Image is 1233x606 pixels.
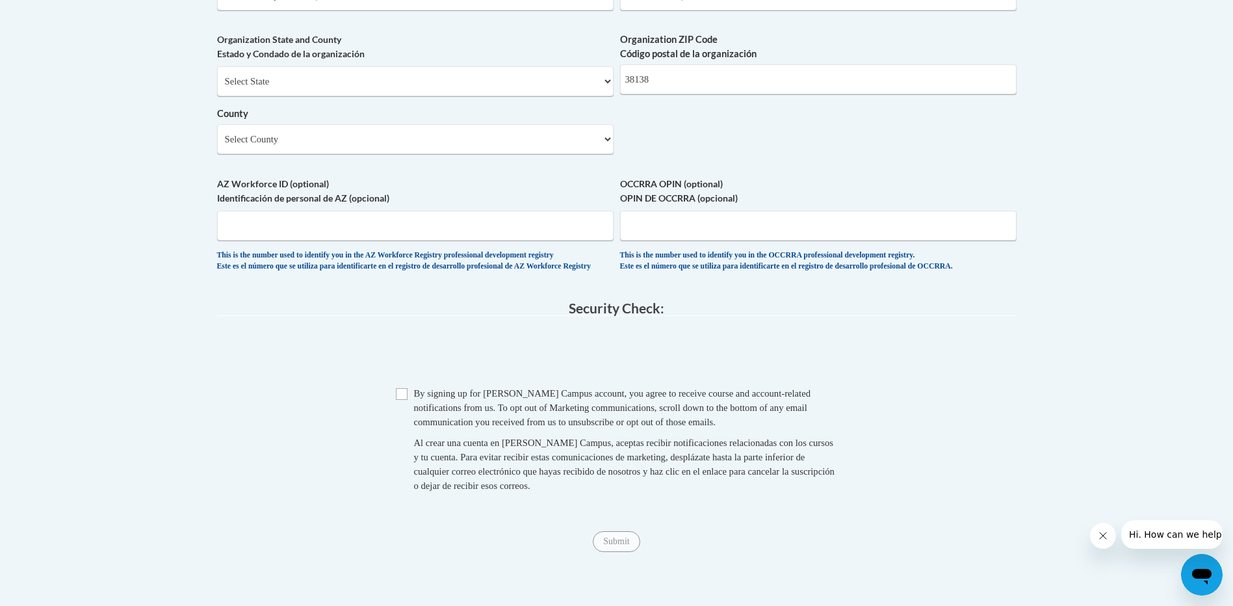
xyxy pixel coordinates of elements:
label: OCCRRA OPIN (optional) OPIN DE OCCRRA (opcional) [620,177,1017,205]
iframe: Message from company [1121,520,1223,549]
label: Organization ZIP Code Código postal de la organización [620,33,1017,61]
span: By signing up for [PERSON_NAME] Campus account, you agree to receive course and account-related n... [414,388,811,427]
input: Submit [593,531,640,552]
iframe: Button to launch messaging window [1181,554,1223,596]
label: County [217,107,614,121]
span: Security Check: [569,300,664,316]
input: Metadata input [620,64,1017,94]
label: Organization State and County Estado y Condado de la organización [217,33,614,61]
span: Al crear una cuenta en [PERSON_NAME] Campus, aceptas recibir notificaciones relacionadas con los ... [414,438,835,491]
div: This is the number used to identify you in the AZ Workforce Registry professional development reg... [217,250,614,272]
iframe: reCAPTCHA [518,329,716,380]
div: This is the number used to identify you in the OCCRRA professional development registry. Este es ... [620,250,1017,272]
span: Hi. How can we help? [8,9,105,20]
iframe: Close message [1090,523,1116,549]
label: AZ Workforce ID (optional) Identificación de personal de AZ (opcional) [217,177,614,205]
